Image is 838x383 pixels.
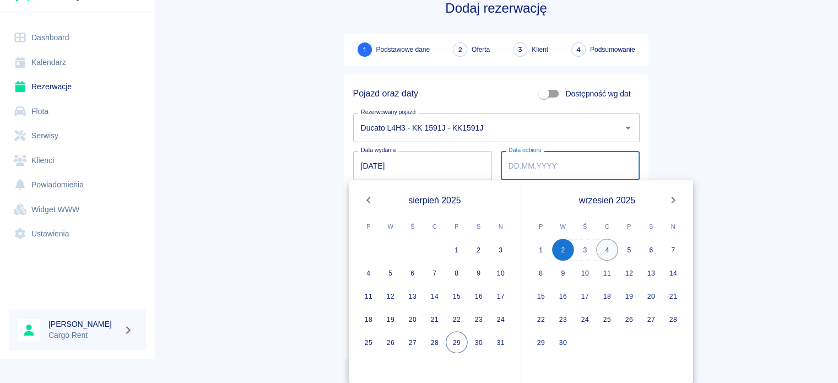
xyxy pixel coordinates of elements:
[469,215,489,238] span: sobota
[490,239,512,261] button: 3
[532,45,548,55] span: Klient
[424,308,446,330] button: 21
[552,308,574,330] button: 23
[380,331,402,353] button: 26
[402,262,424,284] button: 6
[358,262,380,284] button: 4
[552,331,574,353] button: 30
[640,308,662,330] button: 27
[9,99,146,124] a: Flota
[48,330,119,341] p: Cargo Rent
[596,262,618,284] button: 11
[380,308,402,330] button: 19
[9,148,146,173] a: Klienci
[458,44,462,56] span: 2
[402,285,424,307] button: 13
[424,262,446,284] button: 7
[596,308,618,330] button: 25
[662,285,684,307] button: 21
[353,151,492,180] input: DD.MM.YYYY
[446,262,468,284] button: 8
[9,197,146,222] a: Widget WWW
[575,215,595,238] span: środa
[552,262,574,284] button: 9
[402,308,424,330] button: 20
[446,308,468,330] button: 22
[472,45,490,55] span: Oferta
[358,189,380,211] button: Previous month
[361,108,415,116] label: Rezerwowany pojazd
[424,285,446,307] button: 14
[618,308,640,330] button: 26
[620,120,636,136] button: Otwórz
[446,331,468,353] button: 29
[358,331,380,353] button: 25
[9,25,146,50] a: Dashboard
[662,262,684,284] button: 14
[381,215,401,238] span: wtorek
[468,331,490,353] button: 30
[618,262,640,284] button: 12
[424,331,446,353] button: 28
[618,239,640,261] button: 5
[9,123,146,148] a: Serwisy
[663,215,683,238] span: niedziela
[425,215,445,238] span: czwartek
[518,44,522,56] span: 3
[565,88,630,100] span: Dostępność wg dat
[468,262,490,284] button: 9
[9,50,146,75] a: Kalendarz
[552,285,574,307] button: 16
[530,262,552,284] button: 8
[48,319,119,330] h6: [PERSON_NAME]
[9,172,146,197] a: Powiadomienia
[358,308,380,330] button: 18
[574,239,596,261] button: 3
[553,215,573,238] span: wtorek
[402,331,424,353] button: 27
[530,285,552,307] button: 15
[590,45,635,55] span: Podsumowanie
[408,193,461,207] span: sierpień 2025
[579,193,636,207] span: wrzesień 2025
[9,222,146,246] a: Ustawienia
[358,285,380,307] button: 11
[640,262,662,284] button: 13
[574,285,596,307] button: 17
[9,74,146,99] a: Rezerwacje
[361,146,396,154] label: Data wydania
[490,285,512,307] button: 17
[376,45,430,55] span: Podstawowe dane
[596,285,618,307] button: 18
[640,285,662,307] button: 20
[491,215,511,238] span: niedziela
[618,285,640,307] button: 19
[380,285,402,307] button: 12
[662,308,684,330] button: 28
[353,88,418,99] h5: Pojazd oraz daty
[662,189,684,211] button: Next month
[640,239,662,261] button: 6
[344,1,648,16] h3: Dodaj rezerwację
[530,308,552,330] button: 22
[619,215,639,238] span: piątek
[468,308,490,330] button: 23
[447,215,467,238] span: piątek
[509,146,542,154] label: Data odbioru
[552,239,574,261] button: 2
[530,239,552,261] button: 1
[574,308,596,330] button: 24
[490,308,512,330] button: 24
[531,215,551,238] span: poniedziałek
[662,239,684,261] button: 7
[530,331,552,353] button: 29
[468,239,490,261] button: 2
[597,215,617,238] span: czwartek
[576,44,581,56] span: 4
[403,215,423,238] span: środa
[490,262,512,284] button: 10
[468,285,490,307] button: 16
[596,239,618,261] button: 4
[641,215,661,238] span: sobota
[359,215,379,238] span: poniedziałek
